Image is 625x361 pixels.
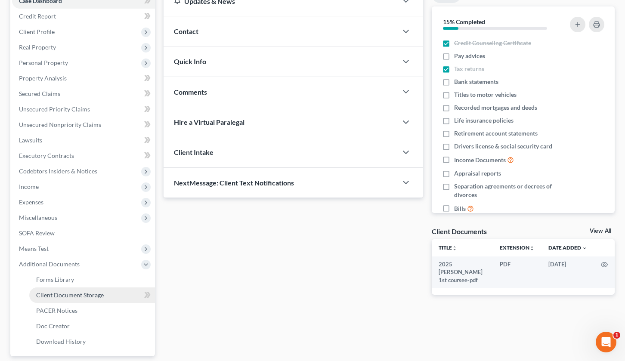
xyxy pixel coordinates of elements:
span: Forms Library [36,276,74,283]
span: Client Intake [174,148,213,156]
span: Miscellaneous [19,214,57,221]
a: Doc Creator [29,318,155,334]
span: Unsecured Priority Claims [19,105,90,113]
td: PDF [493,256,541,288]
span: Real Property [19,43,56,51]
span: SOFA Review [19,229,55,237]
span: Appraisal reports [454,169,501,178]
span: Comments [174,88,207,96]
a: Lawsuits [12,133,155,148]
a: PACER Notices [29,303,155,318]
span: Additional Documents [19,260,80,268]
a: Extensionunfold_more [500,244,535,251]
span: Credit Report [19,12,56,20]
span: Executory Contracts [19,152,74,159]
a: Date Added expand_more [548,244,587,251]
td: [DATE] [541,256,594,288]
span: Tax returns [454,65,484,73]
span: Client Profile [19,28,55,35]
span: Bills [454,204,466,213]
span: Recorded mortgages and deeds [454,103,537,112]
a: Download History [29,334,155,349]
i: unfold_more [452,246,457,251]
div: Client Documents [432,227,487,236]
span: NextMessage: Client Text Notifications [174,179,294,187]
span: Quick Info [174,57,206,65]
span: Download History [36,338,86,345]
span: Pay advices [454,52,485,60]
span: Titles to motor vehicles [454,90,517,99]
span: Retirement account statements [454,129,538,138]
span: Credit Counseling Certificate [454,39,531,47]
a: Unsecured Priority Claims [12,102,155,117]
iframe: Intercom live chat [596,332,616,352]
a: Credit Report [12,9,155,24]
a: Property Analysis [12,71,155,86]
strong: 15% Completed [443,18,485,25]
a: Unsecured Nonpriority Claims [12,117,155,133]
span: Client Document Storage [36,291,104,299]
a: Titleunfold_more [439,244,457,251]
span: Doc Creator [36,322,70,330]
i: expand_more [582,246,587,251]
span: Secured Claims [19,90,60,97]
span: PACER Notices [36,307,77,314]
a: SOFA Review [12,225,155,241]
span: Codebtors Insiders & Notices [19,167,97,175]
span: 1 [613,332,620,339]
span: Contact [174,27,198,35]
a: View All [590,228,611,234]
a: Forms Library [29,272,155,287]
span: Property Analysis [19,74,67,82]
span: Separation agreements or decrees of divorces [454,182,562,199]
td: 2025 [PERSON_NAME] 1st coursee-pdf [432,256,493,288]
span: Drivers license & social security card [454,142,552,151]
span: Bank statements [454,77,498,86]
span: Income Documents [454,156,506,164]
span: Income [19,183,39,190]
a: Executory Contracts [12,148,155,164]
i: unfold_more [529,246,535,251]
a: Client Document Storage [29,287,155,303]
span: Personal Property [19,59,68,66]
a: Secured Claims [12,86,155,102]
span: Hire a Virtual Paralegal [174,118,244,126]
span: Means Test [19,245,49,252]
span: Expenses [19,198,43,206]
span: Lawsuits [19,136,42,144]
span: Life insurance policies [454,116,514,125]
span: Unsecured Nonpriority Claims [19,121,101,128]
